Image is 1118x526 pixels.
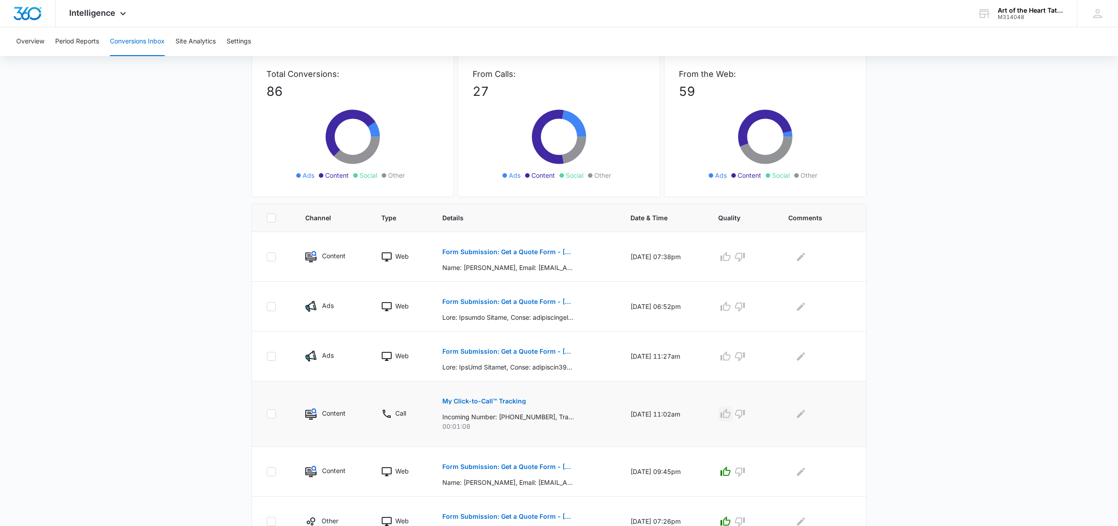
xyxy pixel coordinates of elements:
span: Quality [718,213,753,223]
span: Social [772,171,790,180]
p: Form Submission: Get a Quote Form - [US_STATE] (was previously both) [442,464,574,470]
button: Edit Comments [794,464,808,479]
span: Date & Time [630,213,684,223]
p: Call [395,408,406,418]
button: Edit Comments [794,349,808,364]
span: Details [442,213,595,223]
button: Period Reports [55,27,99,56]
button: Form Submission: Get a Quote Form - [US_STATE] (was previously both) [442,341,574,362]
span: Content [531,171,555,180]
p: 27 [473,82,645,101]
span: Other [801,171,817,180]
p: Incoming Number: [PHONE_NUMBER], Tracking Number: [PHONE_NUMBER], Ring To: [PHONE_NUMBER], Caller... [442,412,574,422]
span: Ads [715,171,727,180]
p: From Calls: [473,68,645,80]
button: Overview [16,27,44,56]
p: Ads [322,301,334,310]
button: Form Submission: Get a Quote Form - [US_STATE] (was previously both) [442,241,574,263]
p: Web [395,466,409,476]
p: Form Submission: Get a Quote Form - [US_STATE] (was previously both) [442,249,574,255]
span: Content [738,171,761,180]
p: Other [322,516,338,526]
span: Social [566,171,583,180]
p: Content [322,251,346,261]
span: Channel [305,213,346,223]
span: Other [594,171,611,180]
td: [DATE] 09:45pm [620,447,708,497]
div: account name [998,7,1064,14]
button: Form Submission: Get a Quote Form - [US_STATE] (was previously both) [442,291,574,313]
p: 00:01:08 [442,422,608,431]
p: Web [395,516,409,526]
p: Web [395,351,409,360]
p: Form Submission: Get a Quote Form - [US_STATE] (was previously both) [442,299,574,305]
span: Intelligence [69,8,115,18]
p: Content [322,466,346,475]
p: Total Conversions: [266,68,439,80]
p: Name: [PERSON_NAME], Email: [EMAIL_ADDRESS][DOMAIN_NAME], Phone: null, How can we help?: Wanting ... [442,263,574,272]
p: 59 [679,82,852,101]
button: Edit Comments [794,299,808,314]
button: Edit Comments [794,407,808,421]
p: Web [395,301,409,311]
p: Content [322,408,346,418]
span: Ads [509,171,521,180]
span: Content [325,171,349,180]
td: [DATE] 06:52pm [620,282,708,332]
span: Social [360,171,377,180]
td: [DATE] 11:27am [620,332,708,381]
p: Lore: Ipsumdo Sitame, Conse: adipiscingeli691@seddo.eiu, Tempo: 4366519947, Inc utl et dolo?: Mag... [442,313,574,322]
p: Form Submission: Get a Quote Form - [US_STATE] (was previously both) [442,348,574,355]
p: 86 [266,82,439,101]
div: account id [998,14,1064,20]
p: Ads [322,351,334,360]
span: Ads [303,171,314,180]
button: Edit Comments [794,250,808,264]
span: Other [388,171,405,180]
td: [DATE] 11:02am [620,381,708,447]
button: Settings [227,27,251,56]
p: Lore: IpsUmd Sitamet, Conse: adipiscin39@elits.doe, Tempo: 9012969557, Inc utl et dolo?: Magnaali... [442,362,574,372]
span: Type [381,213,407,223]
td: [DATE] 07:38pm [620,232,708,282]
button: My Click-to-Call™ Tracking [442,390,526,412]
p: Name: [PERSON_NAME], Email: [EMAIL_ADDRESS][DOMAIN_NAME], Phone: [PHONE_NUMBER], How can we help?... [442,478,574,487]
p: From the Web: [679,68,852,80]
p: My Click-to-Call™ Tracking [442,398,526,404]
p: Form Submission: Get a Quote Form - [US_STATE] (was previously both) [442,513,574,520]
button: Conversions Inbox [110,27,165,56]
p: Web [395,251,409,261]
button: Form Submission: Get a Quote Form - [US_STATE] (was previously both) [442,456,574,478]
span: Comments [788,213,838,223]
button: Site Analytics [175,27,216,56]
